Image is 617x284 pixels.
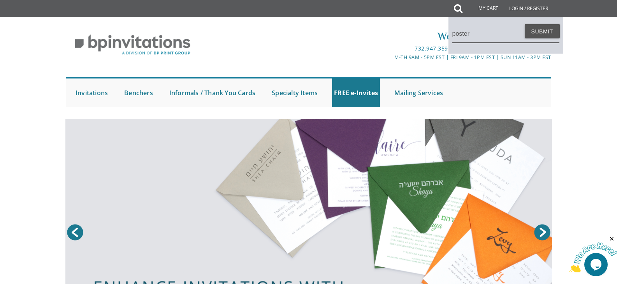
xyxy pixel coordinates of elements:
div: M-Th 9am - 5pm EST | Fri 9am - 1pm EST | Sun 11am - 3pm EST [228,53,551,61]
iframe: chat widget [569,235,617,272]
a: Next [533,223,552,242]
a: 732.947.3597 [415,45,451,52]
button: Submit [525,24,560,38]
a: Benchers [122,78,155,107]
a: Informals / Thank You Cards [167,78,257,107]
div: We're here to serve you! [228,28,551,44]
a: FREE e-Invites [332,78,380,107]
a: Invitations [74,78,110,107]
input: Search [452,25,559,43]
img: BP Invitation Loft [66,29,199,61]
a: Mailing Services [392,78,445,107]
a: Specialty Items [270,78,320,107]
div: | [228,44,551,53]
a: My Cart [462,1,504,16]
a: Prev [65,223,85,242]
